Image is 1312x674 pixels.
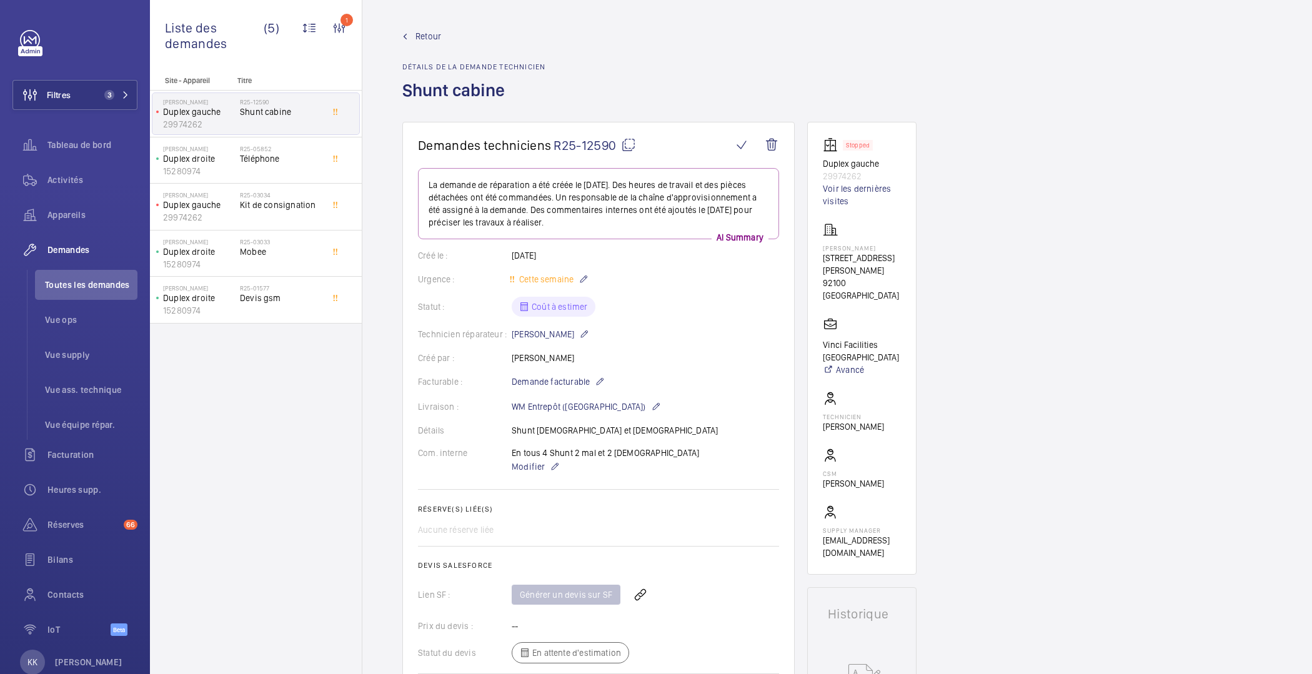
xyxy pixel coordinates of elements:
p: [PERSON_NAME] [163,98,235,106]
p: 15280974 [163,165,235,177]
h2: R25-01577 [240,284,322,292]
a: Avancé [823,364,901,376]
p: La demande de réparation a été créée le [DATE]. Des heures de travail et des pièces détachées ont... [429,179,768,229]
p: AI Summary [712,231,768,244]
a: Voir les dernières visites [823,182,901,207]
h2: R25-03034 [240,191,322,199]
h2: Détails de la demande technicien [402,62,545,71]
span: Filtres [47,89,71,101]
p: [PERSON_NAME] [163,284,235,292]
p: Stopped [846,143,870,147]
span: Vue ass. technique [45,384,137,396]
p: [PERSON_NAME] [512,327,589,342]
h2: Devis Salesforce [418,561,779,570]
span: Heures supp. [47,483,137,496]
h2: R25-12590 [240,98,322,106]
p: 29974262 [163,118,235,131]
p: Vinci Facilities [GEOGRAPHIC_DATA] [823,339,901,364]
p: Duplex droite [163,245,235,258]
p: 29974262 [823,170,901,182]
span: Tableau de bord [47,139,137,151]
p: Supply manager [823,527,901,534]
span: Facturation [47,449,137,461]
span: Appareils [47,209,137,221]
span: Devis gsm [240,292,322,304]
p: [PERSON_NAME] [163,191,235,199]
span: Vue équipe répar. [45,419,137,431]
span: Demandes [47,244,137,256]
p: KK [27,656,37,668]
p: Duplex gauche [163,199,235,211]
span: Toutes les demandes [45,279,137,291]
span: Téléphone [240,152,322,165]
p: Duplex gauche [823,157,901,170]
h2: R25-03033 [240,238,322,245]
p: [PERSON_NAME] [823,420,884,433]
button: Filtres3 [12,80,137,110]
span: Retour [415,30,441,42]
p: 92100 [GEOGRAPHIC_DATA] [823,277,901,302]
span: Demandes techniciens [418,137,551,153]
span: Vue ops [45,314,137,326]
p: [EMAIL_ADDRESS][DOMAIN_NAME] [823,534,901,559]
span: Modifier [512,460,545,473]
p: [PERSON_NAME] [55,656,122,668]
span: R25-12590 [554,137,636,153]
h2: Réserve(s) liée(s) [418,505,779,513]
p: [PERSON_NAME] [163,238,235,245]
p: Technicien [823,413,884,420]
span: Kit de consignation [240,199,322,211]
p: [STREET_ADDRESS][PERSON_NAME] [823,252,901,277]
span: Mobee [240,245,322,258]
p: 15280974 [163,258,235,270]
span: Demande facturable [512,375,590,388]
span: Shunt cabine [240,106,322,118]
p: [PERSON_NAME] [823,244,901,252]
p: 15280974 [163,304,235,317]
p: Duplex gauche [163,106,235,118]
p: Duplex droite [163,292,235,304]
p: Titre [237,76,320,85]
span: Activités [47,174,137,186]
p: Site - Appareil [150,76,232,85]
p: Duplex droite [163,152,235,165]
span: Vue supply [45,349,137,361]
h1: Historique [828,608,896,620]
p: [PERSON_NAME] [823,477,884,490]
p: 29974262 [163,211,235,224]
span: 66 [124,520,137,530]
p: WM Entrepôt ([GEOGRAPHIC_DATA]) [512,399,661,414]
span: Cette semaine [517,274,574,284]
h1: Shunt cabine [402,79,545,122]
span: Beta [111,623,127,636]
span: IoT [47,623,111,636]
span: 3 [104,90,114,100]
span: Contacts [47,588,137,601]
span: Liste des demandes [165,20,264,51]
p: CSM [823,470,884,477]
img: elevator.svg [823,137,843,152]
p: [PERSON_NAME] [163,145,235,152]
span: Bilans [47,553,137,566]
span: Réserves [47,518,119,531]
h2: R25-05852 [240,145,322,152]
